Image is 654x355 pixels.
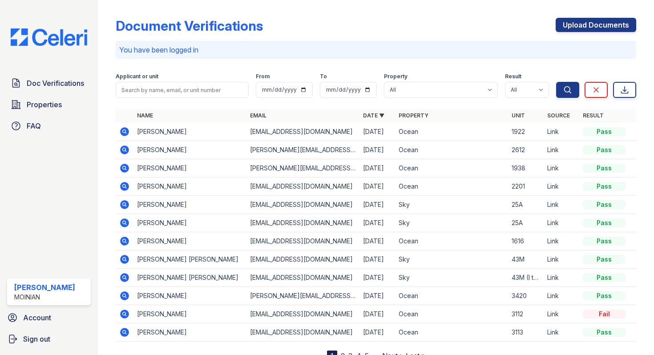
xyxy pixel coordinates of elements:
td: [DATE] [359,287,395,305]
td: [DATE] [359,196,395,214]
div: Pass [583,237,626,246]
td: [PERSON_NAME] [133,141,246,159]
a: Upload Documents [556,18,636,32]
label: Result [505,73,521,80]
span: Properties [27,99,62,110]
div: Fail [583,310,626,319]
td: [PERSON_NAME] [133,123,246,141]
a: FAQ [7,117,91,135]
div: Pass [583,273,626,282]
td: [PERSON_NAME] [133,177,246,196]
label: From [256,73,270,80]
td: [PERSON_NAME] [133,323,246,342]
td: 1922 [508,123,544,141]
div: Pass [583,328,626,337]
td: [PERSON_NAME] [133,159,246,177]
td: [EMAIL_ADDRESS][DOMAIN_NAME] [246,196,359,214]
td: 43M [508,250,544,269]
a: Name [137,112,153,119]
div: Document Verifications [116,18,263,34]
td: [EMAIL_ADDRESS][DOMAIN_NAME] [246,269,359,287]
td: 3112 [508,305,544,323]
td: Link [544,214,579,232]
td: Ocean [395,177,508,196]
td: Ocean [395,305,508,323]
span: Doc Verifications [27,78,84,89]
span: Account [23,312,51,323]
td: 1938 [508,159,544,177]
td: 43M (I think they gave me the wrong one; I’m applying for the studio in the corner) [508,269,544,287]
td: Ocean [395,123,508,141]
td: Ocean [395,323,508,342]
td: Link [544,323,579,342]
td: Link [544,287,579,305]
td: [EMAIL_ADDRESS][DOMAIN_NAME] [246,177,359,196]
td: [PERSON_NAME] [133,214,246,232]
td: [DATE] [359,159,395,177]
td: [PERSON_NAME][EMAIL_ADDRESS][DOMAIN_NAME] [246,287,359,305]
td: [EMAIL_ADDRESS][DOMAIN_NAME] [246,323,359,342]
img: CE_Logo_Blue-a8612792a0a2168367f1c8372b55b34899dd931a85d93a1a3d3e32e68fde9ad4.png [4,28,94,46]
td: [PERSON_NAME] [PERSON_NAME] [133,269,246,287]
td: [PERSON_NAME] [133,305,246,323]
td: Ocean [395,141,508,159]
a: Result [583,112,604,119]
td: Link [544,269,579,287]
div: Pass [583,145,626,154]
td: 3420 [508,287,544,305]
td: [EMAIL_ADDRESS][DOMAIN_NAME] [246,123,359,141]
td: Link [544,159,579,177]
div: Pass [583,164,626,173]
a: Unit [512,112,525,119]
td: Ocean [395,159,508,177]
td: Link [544,196,579,214]
td: Sky [395,196,508,214]
div: [PERSON_NAME] [14,282,75,293]
td: [PERSON_NAME] [133,232,246,250]
a: Email [250,112,266,119]
td: [DATE] [359,214,395,232]
div: Pass [583,182,626,191]
div: Pass [583,127,626,136]
a: Doc Verifications [7,74,91,92]
td: Sky [395,269,508,287]
td: [DATE] [359,305,395,323]
a: Source [547,112,570,119]
td: Link [544,232,579,250]
td: Link [544,305,579,323]
div: Pass [583,291,626,300]
td: Link [544,141,579,159]
div: Pass [583,200,626,209]
span: Sign out [23,334,50,344]
label: Applicant or unit [116,73,158,80]
td: [DATE] [359,323,395,342]
label: Property [384,73,408,80]
td: [PERSON_NAME] [133,196,246,214]
td: [EMAIL_ADDRESS][DOMAIN_NAME] [246,214,359,232]
a: Date ▼ [363,112,384,119]
p: You have been logged in [119,44,633,55]
td: Sky [395,214,508,232]
td: [PERSON_NAME] [133,287,246,305]
td: [PERSON_NAME][EMAIL_ADDRESS][DOMAIN_NAME] [246,159,359,177]
td: 3113 [508,323,544,342]
td: 25A [508,196,544,214]
a: Sign out [4,330,94,348]
td: [PERSON_NAME] [PERSON_NAME] [133,250,246,269]
div: Moinian [14,293,75,302]
td: Link [544,177,579,196]
td: Link [544,123,579,141]
td: [DATE] [359,123,395,141]
a: Property [399,112,428,119]
span: FAQ [27,121,41,131]
div: Pass [583,218,626,227]
td: [EMAIL_ADDRESS][DOMAIN_NAME] [246,305,359,323]
td: [DATE] [359,141,395,159]
td: [DATE] [359,269,395,287]
td: [DATE] [359,250,395,269]
td: Sky [395,250,508,269]
td: 2612 [508,141,544,159]
td: Ocean [395,287,508,305]
td: [DATE] [359,177,395,196]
